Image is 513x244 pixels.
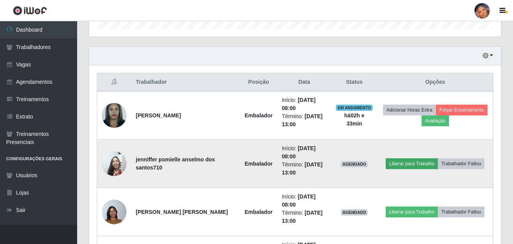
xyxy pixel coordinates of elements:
time: [DATE] 08:00 [282,193,316,208]
th: Posição [240,73,277,91]
th: Status [331,73,378,91]
strong: [PERSON_NAME] [136,112,181,119]
button: Forçar Encerramento [436,105,488,115]
li: Término: [282,112,327,129]
th: Opções [378,73,493,91]
li: Término: [282,161,327,177]
time: [DATE] 08:00 [282,145,316,159]
strong: há 02 h e 33 min [344,112,364,127]
img: 1695763704328.jpeg [102,195,127,229]
strong: Embalador [245,209,272,215]
span: AGENDADO [341,161,368,167]
button: Avaliação [422,115,449,126]
li: Início: [282,193,327,209]
button: Trabalhador Faltou [438,158,484,169]
span: EM ANDAMENTO [336,105,373,111]
li: Término: [282,209,327,225]
strong: Embalador [245,161,272,167]
button: Liberar para Trabalho [386,207,438,217]
strong: [PERSON_NAME] [PERSON_NAME] [136,209,228,215]
span: AGENDADO [341,209,368,215]
strong: Embalador [245,112,272,119]
img: 1696894448805.jpeg [102,99,127,132]
time: [DATE] 08:00 [282,97,316,111]
th: Trabalhador [131,73,240,91]
img: CoreUI Logo [13,6,47,15]
th: Data [277,73,331,91]
button: Trabalhador Faltou [438,207,484,217]
button: Liberar para Trabalho [386,158,438,169]
button: Adicionar Horas Extra [383,105,436,115]
img: 1681423933642.jpeg [102,147,127,180]
li: Início: [282,96,327,112]
li: Início: [282,144,327,161]
strong: jenniffer pomielle anselmo dos santos710 [136,156,215,171]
